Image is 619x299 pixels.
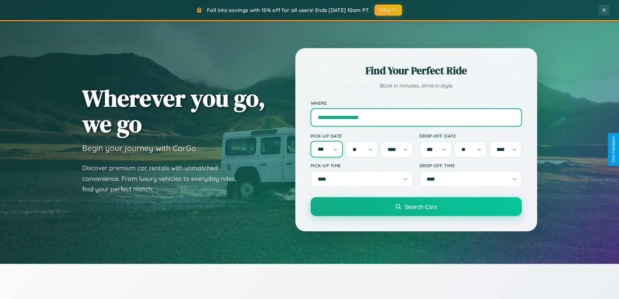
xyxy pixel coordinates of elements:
[311,133,413,139] label: Pick-up Date
[419,163,522,168] label: Drop-off Time
[419,133,522,139] label: Drop-off Date
[375,5,402,16] button: FALL15
[311,81,522,90] p: Book in minutes, drive in style
[611,136,616,163] div: Give Feedback
[82,143,196,153] h3: Begin your journey with CarGo
[405,203,437,210] span: Search Cars
[82,163,245,195] p: Discover premium car rentals with unmatched convenience. From luxury vehicles to everyday rides, ...
[311,100,522,106] label: Where
[207,7,370,13] span: Fall into savings with 15% off for all users! Ends [DATE] 10am PT.
[311,63,522,78] h2: Find Your Perfect Ride
[311,163,413,168] label: Pick-up Time
[82,85,265,137] h1: Wherever you go, we go
[311,197,522,216] button: Search Cars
